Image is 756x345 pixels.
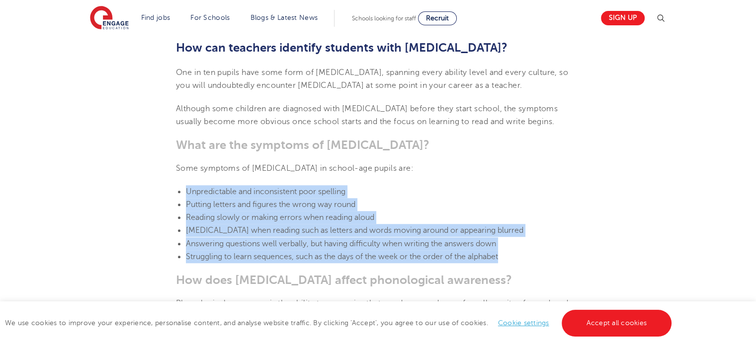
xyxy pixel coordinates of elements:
span: Reading slowly or making errors when reading aloud [186,213,374,222]
span: Some symptoms of [MEDICAL_DATA] in school-age pupils are: [176,164,414,173]
b: How can teachers identify students with [MEDICAL_DATA]? [176,41,507,55]
span: Answering questions well verbally, but having difficulty when writing the answers down [186,239,496,248]
a: Recruit [418,11,457,25]
span: One in ten pupils have some form of [MEDICAL_DATA], spanning every ability level and every cultur... [176,68,568,90]
a: Cookie settings [498,319,549,327]
a: Accept all cookies [562,310,672,337]
span: Putting letters and figures the wrong way round [186,200,355,209]
span: [MEDICAL_DATA] when reading such as letters and words moving around or appearing blurred [186,226,523,235]
span: Schools looking for staff [352,15,416,22]
a: Blogs & Latest News [251,14,318,21]
span: Unpredictable and inconsistent poor spelling [186,187,345,196]
img: Engage Education [90,6,129,31]
span: Struggling to learn sequences, such as the days of the week or the order of the alphabet [186,252,498,261]
a: Sign up [601,11,645,25]
a: Find jobs [141,14,170,21]
span: Recruit [426,14,449,22]
b: What are the symptoms of [MEDICAL_DATA]? [176,138,429,152]
b: How does [MEDICAL_DATA] affect phonological awareness? [176,273,512,287]
span: Although some children are diagnosed with [MEDICAL_DATA] before they start school, the symptoms u... [176,104,558,126]
a: For Schools [190,14,230,21]
span: We use cookies to improve your experience, personalise content, and analyse website traffic. By c... [5,319,674,327]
